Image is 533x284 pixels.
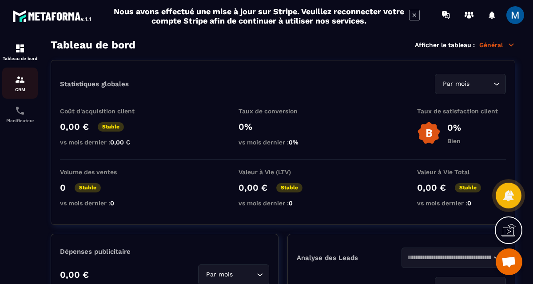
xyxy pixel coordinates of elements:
[204,270,235,280] span: Par mois
[455,183,481,192] p: Stable
[447,137,461,144] p: Bien
[239,139,327,146] p: vs mois dernier :
[471,79,491,89] input: Search for option
[12,8,92,24] img: logo
[467,200,471,207] span: 0
[60,121,89,132] p: 0,00 €
[407,253,492,263] input: Search for option
[75,183,101,192] p: Stable
[402,248,506,268] div: Search for option
[415,41,475,48] p: Afficher le tableau :
[239,121,327,132] p: 0%
[51,39,135,51] h3: Tableau de bord
[2,68,38,99] a: formationformationCRM
[60,108,149,115] p: Coût d'acquisition client
[479,41,515,49] p: Général
[435,74,506,94] div: Search for option
[98,122,124,132] p: Stable
[15,43,25,54] img: formation
[60,139,149,146] p: vs mois dernier :
[2,87,38,92] p: CRM
[60,80,129,88] p: Statistiques globales
[110,200,114,207] span: 0
[60,269,89,280] p: 0,00 €
[289,139,298,146] span: 0%
[15,105,25,116] img: scheduler
[60,200,149,207] p: vs mois dernier :
[417,200,506,207] p: vs mois dernier :
[239,108,327,115] p: Taux de conversion
[496,248,522,275] a: Ouvrir le chat
[239,182,267,193] p: 0,00 €
[60,248,269,256] p: Dépenses publicitaire
[2,118,38,123] p: Planificateur
[2,56,38,61] p: Tableau de bord
[441,79,471,89] span: Par mois
[417,121,441,145] img: b-badge-o.b3b20ee6.svg
[239,200,327,207] p: vs mois dernier :
[417,168,506,176] p: Valeur à Vie Total
[2,99,38,130] a: schedulerschedulerPlanificateur
[289,200,293,207] span: 0
[60,168,149,176] p: Volume des ventes
[276,183,302,192] p: Stable
[447,122,461,133] p: 0%
[417,182,446,193] p: 0,00 €
[15,74,25,85] img: formation
[2,36,38,68] a: formationformationTableau de bord
[239,168,327,176] p: Valeur à Vie (LTV)
[417,108,506,115] p: Taux de satisfaction client
[113,7,405,25] h2: Nous avons effectué une mise à jour sur Stripe. Veuillez reconnecter votre compte Stripe afin de ...
[60,182,66,193] p: 0
[235,270,255,280] input: Search for option
[297,254,402,262] p: Analyse des Leads
[110,139,130,146] span: 0,00 €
